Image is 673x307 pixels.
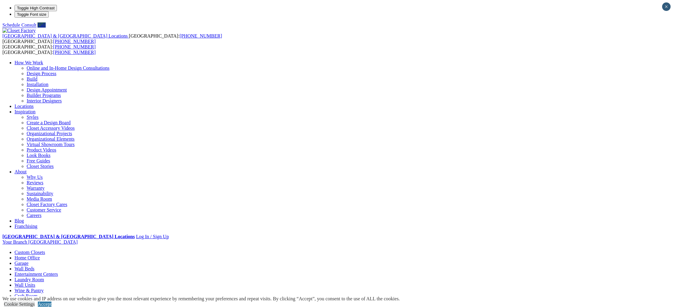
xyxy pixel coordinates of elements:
[27,175,43,180] a: Why Us
[15,218,24,223] a: Blog
[27,65,110,71] a: Online and In-Home Design Consultations
[53,44,96,49] a: [PHONE_NUMBER]
[2,44,96,55] span: [GEOGRAPHIC_DATA]: [GEOGRAPHIC_DATA]:
[2,239,27,245] span: Your Branch
[27,158,50,163] a: Free Guides
[27,93,61,98] a: Builder Programs
[15,282,35,288] a: Wall Units
[38,302,51,307] a: Accept
[27,76,38,82] a: Build
[15,250,45,255] a: Custom Closets
[27,98,62,103] a: Interior Designers
[17,6,54,10] span: Toggle High Contrast
[27,120,71,125] a: Create a Design Board
[15,288,44,293] a: Wine & Pantry
[662,2,671,11] button: Close
[2,22,36,28] a: Schedule Consult
[38,22,46,28] a: Call
[17,12,46,17] span: Toggle Font size
[4,302,35,307] a: Cookie Settings
[27,185,44,191] a: Warranty
[27,164,54,169] a: Closet Stories
[27,213,41,218] a: Careers
[15,224,38,229] a: Franchising
[15,255,40,260] a: Home Office
[2,28,36,33] img: Closet Factory
[27,153,51,158] a: Look Books
[15,277,44,282] a: Laundry Room
[27,207,61,212] a: Customer Service
[2,33,222,44] span: [GEOGRAPHIC_DATA]: [GEOGRAPHIC_DATA]:
[136,234,169,239] a: Log In / Sign Up
[53,39,96,44] a: [PHONE_NUMBER]
[15,5,57,11] button: Toggle High Contrast
[15,60,43,65] a: How We Work
[179,33,222,38] a: [PHONE_NUMBER]
[15,109,35,114] a: Inspiration
[27,142,75,147] a: Virtual Showroom Tours
[28,239,77,245] span: [GEOGRAPHIC_DATA]
[15,266,34,271] a: Wall Beds
[15,104,34,109] a: Locations
[27,71,56,76] a: Design Process
[27,147,56,152] a: Product Videos
[27,131,72,136] a: Organizational Projects
[27,136,74,142] a: Organizational Elements
[27,191,53,196] a: Sustainability
[27,180,43,185] a: Reviews
[27,82,48,87] a: Installation
[15,293,38,299] a: Craft Room
[27,87,67,92] a: Design Appointment
[27,115,38,120] a: Styles
[53,50,96,55] a: [PHONE_NUMBER]
[15,272,58,277] a: Entertainment Centers
[2,296,400,302] div: We use cookies and IP address on our website to give you the most relevant experience by remember...
[2,33,129,38] a: [GEOGRAPHIC_DATA] & [GEOGRAPHIC_DATA] Locations
[2,33,128,38] span: [GEOGRAPHIC_DATA] & [GEOGRAPHIC_DATA] Locations
[15,261,28,266] a: Garage
[15,11,49,18] button: Toggle Font size
[27,202,67,207] a: Closet Factory Cares
[27,196,52,202] a: Media Room
[27,125,75,131] a: Closet Accessory Videos
[15,169,27,174] a: About
[2,239,78,245] a: Your Branch [GEOGRAPHIC_DATA]
[2,234,135,239] a: [GEOGRAPHIC_DATA] & [GEOGRAPHIC_DATA] Locations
